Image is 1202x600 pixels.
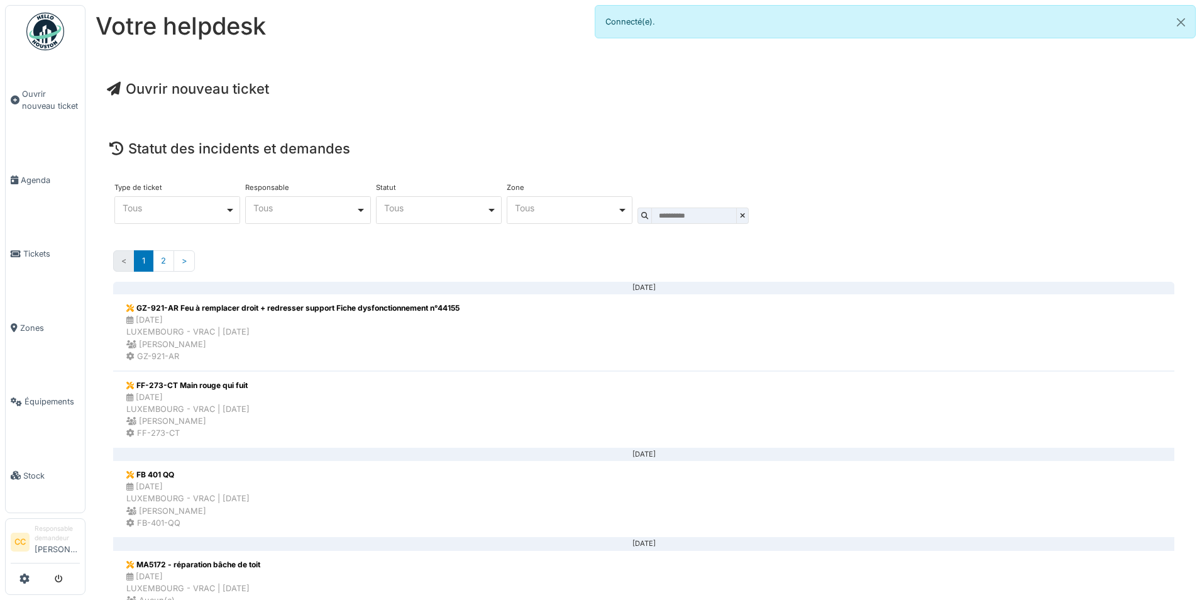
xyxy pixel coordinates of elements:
div: [DATE] LUXEMBOURG - VRAC | [DATE] [PERSON_NAME] [126,391,250,428]
nav: Pages [113,250,1174,281]
a: FB 401 QQ [DATE]LUXEMBOURG - VRAC | [DATE] [PERSON_NAME] FB-401-QQ [113,460,1174,538]
button: Close [1167,6,1195,39]
label: Type de ticket [114,184,162,191]
span: Agenda [21,174,80,186]
div: [DATE] LUXEMBOURG - VRAC | [DATE] [PERSON_NAME] [126,314,460,350]
a: CC Responsable demandeur[PERSON_NAME] [11,524,80,564]
span: Stock [23,470,80,482]
div: Tous [253,204,356,211]
img: Badge_color-CXgf-gQk.svg [26,13,64,50]
div: Tous [384,204,487,211]
div: [DATE] LUXEMBOURG - VRAC | [DATE] [PERSON_NAME] [126,481,250,517]
div: GZ-921-AR Feu à remplacer droit + redresser support Fiche dysfonctionnement n°44155 [126,303,460,314]
a: 2 [153,250,174,271]
a: Zones [6,291,85,365]
div: Tous [515,204,617,211]
label: Responsable [245,184,289,191]
div: Responsable demandeur [35,524,80,543]
span: Ouvrir nouveau ticket [22,88,80,112]
a: FF-273-CT Main rouge qui fuit [DATE]LUXEMBOURG - VRAC | [DATE] [PERSON_NAME] FF-273-CT [113,371,1174,448]
span: Équipements [25,396,80,408]
label: Zone [507,184,524,191]
a: 1 [134,250,153,271]
a: Suivant [174,250,195,271]
a: Ouvrir nouveau ticket [6,57,85,143]
li: CC [11,533,30,552]
div: FB 401 QQ [126,469,250,481]
div: MA5172 - réparation bâche de toit [126,559,260,570]
div: FF-273-CT Main rouge qui fuit [126,380,250,391]
span: Tickets [23,248,80,260]
span: Zones [20,322,80,334]
label: Statut [376,184,396,191]
div: FF-273-CT [126,427,250,439]
a: Ouvrir nouveau ticket [107,81,269,97]
div: [DATE] [123,543,1164,545]
div: Tous [123,204,225,211]
div: FB-401-QQ [126,517,250,529]
div: [DATE] [123,287,1164,289]
a: GZ-921-AR Feu à remplacer droit + redresser support Fiche dysfonctionnement n°44155 [DATE]LUXEMBO... [113,294,1174,371]
a: Agenda [6,143,85,217]
div: GZ-921-AR [126,350,460,362]
a: Stock [6,438,85,512]
div: Connecté(e). [595,5,1196,38]
a: Équipements [6,365,85,438]
h4: Statut des incidents et demandes [109,140,1178,157]
a: Tickets [6,217,85,291]
li: [PERSON_NAME] [35,524,80,560]
div: [DATE] [123,454,1164,455]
